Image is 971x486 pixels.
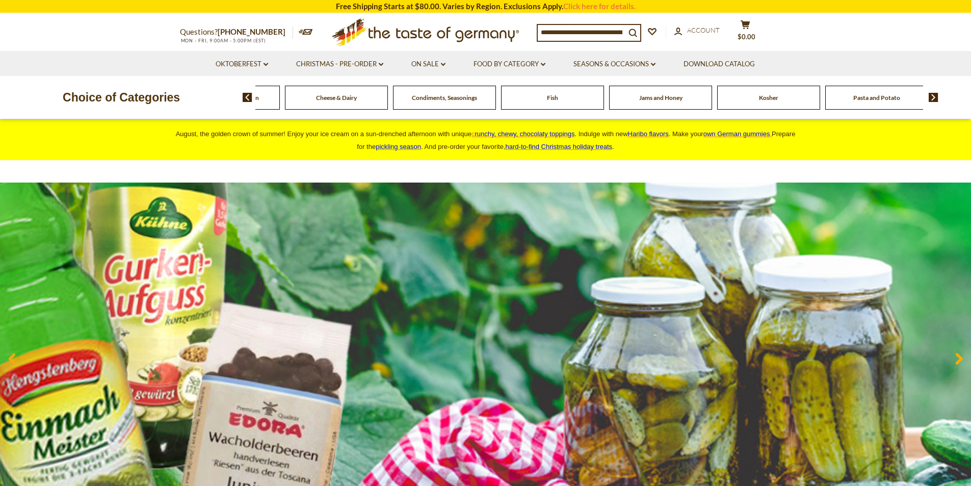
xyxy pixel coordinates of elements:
a: Pasta and Potato [853,94,900,101]
a: Jams and Honey [639,94,683,101]
a: Fish [547,94,558,101]
span: MON - FRI, 9:00AM - 5:00PM (EST) [180,38,267,43]
a: [PHONE_NUMBER] [218,27,285,36]
span: runchy, chewy, chocolaty toppings [475,130,574,138]
a: Click here for details. [563,2,636,11]
a: own German gummies. [703,130,772,138]
p: Questions? [180,25,293,39]
span: August, the golden crown of summer! Enjoy your ice cream on a sun-drenched afternoon with unique ... [176,130,796,150]
span: $0.00 [738,33,755,41]
span: Account [687,26,720,34]
a: Food By Category [474,59,545,70]
a: hard-to-find Christmas holiday treats [506,143,613,150]
a: Haribo flavors [628,130,669,138]
span: . [506,143,614,150]
a: Cheese & Dairy [316,94,357,101]
a: Condiments, Seasonings [412,94,477,101]
a: Kosher [759,94,778,101]
a: Seasons & Occasions [573,59,655,70]
a: Account [674,25,720,36]
img: next arrow [929,93,938,102]
button: $0.00 [730,20,761,45]
a: Christmas - PRE-ORDER [296,59,383,70]
a: On Sale [411,59,445,70]
a: pickling season [376,143,421,150]
a: Download Catalog [684,59,755,70]
img: previous arrow [243,93,252,102]
span: own German gummies [703,130,770,138]
a: crunchy, chewy, chocolaty toppings [471,130,575,138]
a: Oktoberfest [216,59,268,70]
